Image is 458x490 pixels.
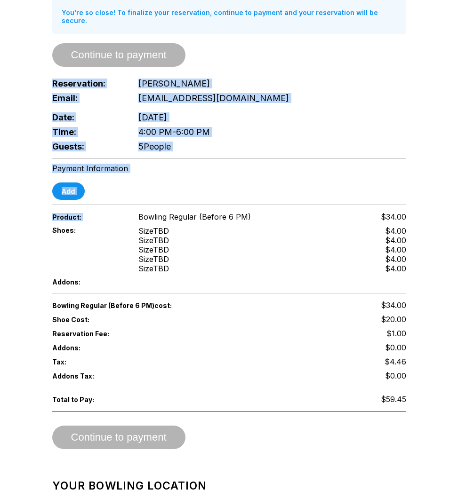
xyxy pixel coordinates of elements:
span: Addons: [52,278,123,286]
div: $4.00 [385,264,406,273]
button: Add [52,182,85,200]
span: $1.00 [386,329,406,338]
span: [DATE] [138,112,167,122]
span: Shoes: [52,226,123,234]
div: $4.00 [385,236,406,245]
span: $34.00 [381,300,406,310]
span: Addons Tax: [52,372,123,380]
div: Payment Information [52,164,406,173]
span: Bowling Regular (Before 6 PM) cost: [52,301,229,309]
span: 5 People [138,142,171,151]
span: $20.00 [381,315,406,324]
span: Shoe Cost: [52,316,123,324]
div: $4.00 [385,245,406,254]
div: Size TBD [138,264,169,273]
span: $34.00 [381,212,406,221]
span: Time: [52,127,123,137]
span: Bowling Regular (Before 6 PM) [138,212,251,221]
span: $59.45 [381,395,406,404]
span: Reservation: [52,79,123,88]
span: Date: [52,112,123,122]
span: $4.46 [385,357,406,366]
span: Guests: [52,142,123,151]
span: Reservation Fee: [52,330,229,338]
div: $4.00 [385,254,406,264]
span: [PERSON_NAME] [138,79,210,88]
span: Addons: [52,344,123,352]
span: 4:00 PM - 6:00 PM [138,127,210,137]
span: Total to Pay: [52,395,123,403]
span: Product: [52,213,123,221]
span: $0.00 [385,343,406,352]
span: [EMAIL_ADDRESS][DOMAIN_NAME] [138,93,289,103]
div: Size TBD [138,254,169,264]
span: Email: [52,93,123,103]
div: Size TBD [138,226,169,236]
div: Size TBD [138,236,169,245]
div: $4.00 [385,226,406,236]
span: $0.00 [385,371,406,380]
div: Size TBD [138,245,169,254]
span: Tax: [52,358,123,366]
